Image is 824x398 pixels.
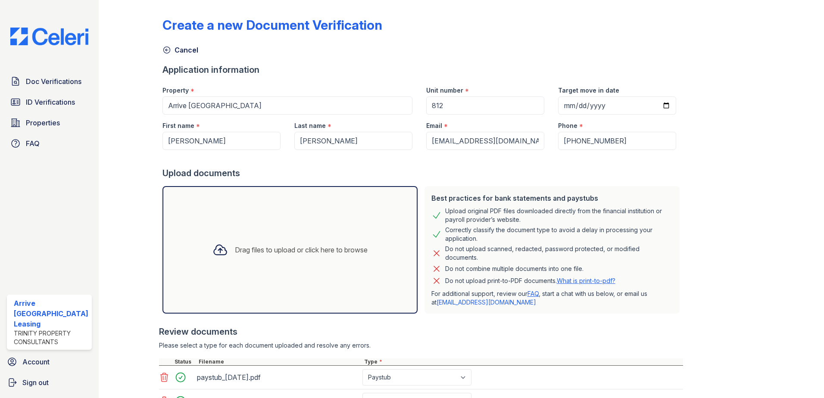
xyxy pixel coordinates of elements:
[162,45,198,55] a: Cancel
[26,76,81,87] span: Doc Verifications
[22,377,49,388] span: Sign out
[7,114,92,131] a: Properties
[197,370,359,384] div: paystub_[DATE].pdf
[445,277,615,285] p: Do not upload print-to-PDF documents.
[162,64,683,76] div: Application information
[558,86,619,95] label: Target move in date
[162,17,382,33] div: Create a new Document Verification
[159,341,683,350] div: Please select a type for each document uploaded and resolve any errors.
[162,86,189,95] label: Property
[7,93,92,111] a: ID Verifications
[159,326,683,338] div: Review documents
[558,121,577,130] label: Phone
[431,289,673,307] p: For additional support, review our , start a chat with us below, or email us at
[426,121,442,130] label: Email
[426,86,463,95] label: Unit number
[173,358,197,365] div: Status
[3,353,95,370] a: Account
[22,357,50,367] span: Account
[431,193,673,203] div: Best practices for bank statements and paystubs
[557,277,615,284] a: What is print-to-pdf?
[7,135,92,152] a: FAQ
[3,28,95,45] img: CE_Logo_Blue-a8612792a0a2168367f1c8372b55b34899dd931a85d93a1a3d3e32e68fde9ad4.png
[437,298,536,306] a: [EMAIL_ADDRESS][DOMAIN_NAME]
[527,290,539,297] a: FAQ
[162,167,683,179] div: Upload documents
[14,298,88,329] div: Arrive [GEOGRAPHIC_DATA] Leasing
[3,374,95,391] a: Sign out
[362,358,683,365] div: Type
[445,226,673,243] div: Correctly classify the document type to avoid a delay in processing your application.
[7,73,92,90] a: Doc Verifications
[26,97,75,107] span: ID Verifications
[445,245,673,262] div: Do not upload scanned, redacted, password protected, or modified documents.
[445,264,584,274] div: Do not combine multiple documents into one file.
[235,245,368,255] div: Drag files to upload or click here to browse
[445,207,673,224] div: Upload original PDF files downloaded directly from the financial institution or payroll provider’...
[197,358,362,365] div: Filename
[162,121,194,130] label: First name
[14,329,88,346] div: Trinity Property Consultants
[294,121,326,130] label: Last name
[26,138,40,149] span: FAQ
[26,118,60,128] span: Properties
